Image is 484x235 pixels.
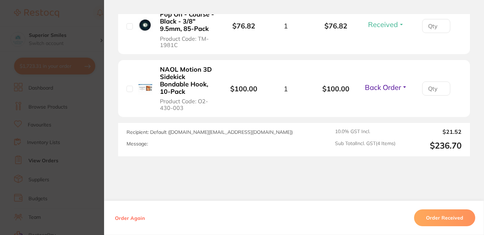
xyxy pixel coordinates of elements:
button: Back Order [363,83,409,92]
span: Received [368,20,398,29]
img: 3M Soflex Discs - Pop On - Coarse - Black - 3/8" 9.5mm, 85-Pack [138,18,153,32]
output: $236.70 [401,141,462,151]
span: Back Order [365,83,401,92]
span: 10.0 % GST Incl. [335,129,395,135]
span: Recipient: Default ( [DOMAIN_NAME][EMAIL_ADDRESS][DOMAIN_NAME] ) [127,129,293,135]
output: $21.52 [401,129,462,135]
label: Message: [127,141,148,147]
b: $100.00 [230,84,257,93]
input: Qty [422,19,450,33]
img: NAOL Motion 3D Sidekick Bondable Hook, 10-Pack [138,81,153,95]
span: Sub Total Incl. GST ( 4 Items) [335,141,395,151]
span: 1 [284,85,288,93]
b: $76.82 [232,21,255,30]
span: 1 [284,22,288,30]
button: Order Again [113,215,147,221]
b: $76.82 [311,22,361,30]
b: 3M Soflex Discs - Pop On - Coarse - Black - 3/8" 9.5mm, 85-Pack [160,4,214,33]
b: $100.00 [311,85,361,93]
button: NAOL Motion 3D Sidekick Bondable Hook, 10-Pack Product Code: O2-430-003 [158,66,217,111]
span: Product Code: TM-1981C [160,35,214,48]
button: 3M Soflex Discs - Pop On - Coarse - Black - 3/8" 9.5mm, 85-Pack Product Code: TM-1981C [158,3,217,49]
input: Qty [422,81,450,96]
b: NAOL Motion 3D Sidekick Bondable Hook, 10-Pack [160,66,214,95]
span: Product Code: O2-430-003 [160,98,214,111]
button: Received [366,20,406,29]
button: Order Received [414,209,475,226]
